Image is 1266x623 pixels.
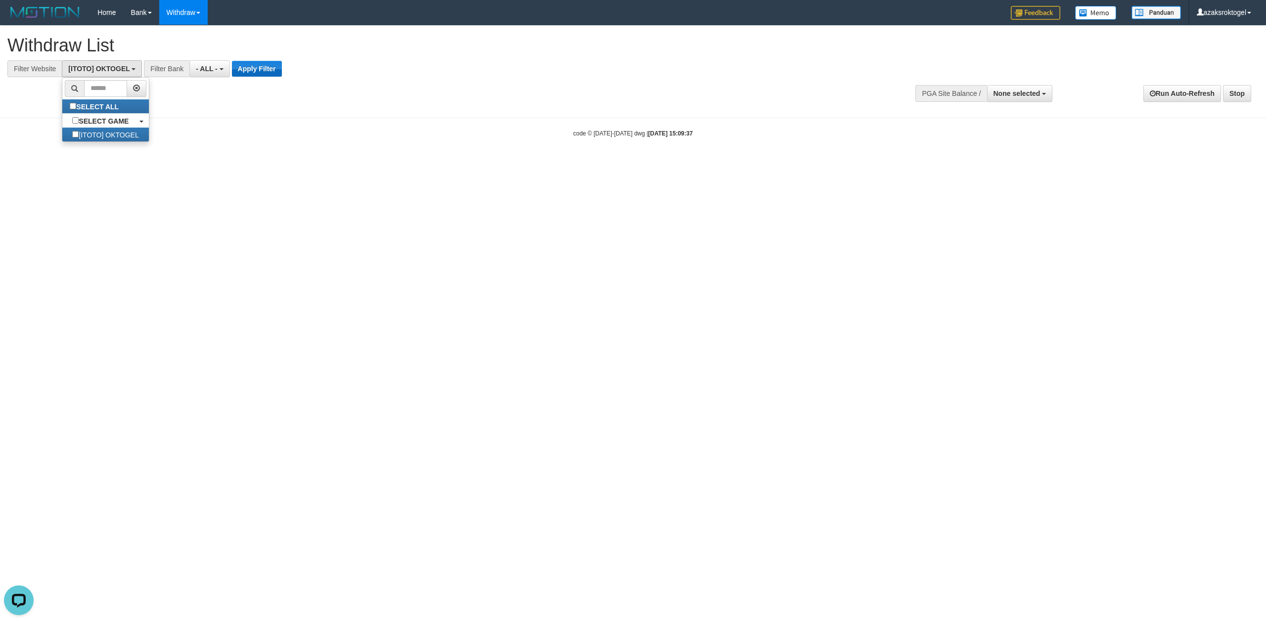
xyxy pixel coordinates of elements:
[196,65,218,73] span: - ALL -
[1143,85,1221,102] a: Run Auto-Refresh
[7,60,62,77] div: Filter Website
[68,65,130,73] span: [ITOTO] OKTOGEL
[62,99,129,113] label: SELECT ALL
[189,60,229,77] button: - ALL -
[72,131,79,137] input: [ITOTO] OKTOGEL
[7,36,834,55] h1: Withdraw List
[62,128,148,141] label: [ITOTO] OKTOGEL
[144,60,189,77] div: Filter Bank
[648,130,693,137] strong: [DATE] 15:09:37
[72,117,79,124] input: SELECT GAME
[232,61,282,77] button: Apply Filter
[70,103,76,109] input: SELECT ALL
[7,5,83,20] img: MOTION_logo.png
[4,4,34,34] button: Open LiveChat chat widget
[1223,85,1251,102] a: Stop
[915,85,987,102] div: PGA Site Balance /
[1075,6,1117,20] img: Button%20Memo.svg
[994,89,1040,97] span: None selected
[79,117,129,125] b: SELECT GAME
[987,85,1053,102] button: None selected
[62,114,148,128] a: SELECT GAME
[573,130,693,137] small: code © [DATE]-[DATE] dwg |
[62,60,142,77] button: [ITOTO] OKTOGEL
[1011,6,1060,20] img: Feedback.jpg
[1131,6,1181,19] img: panduan.png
